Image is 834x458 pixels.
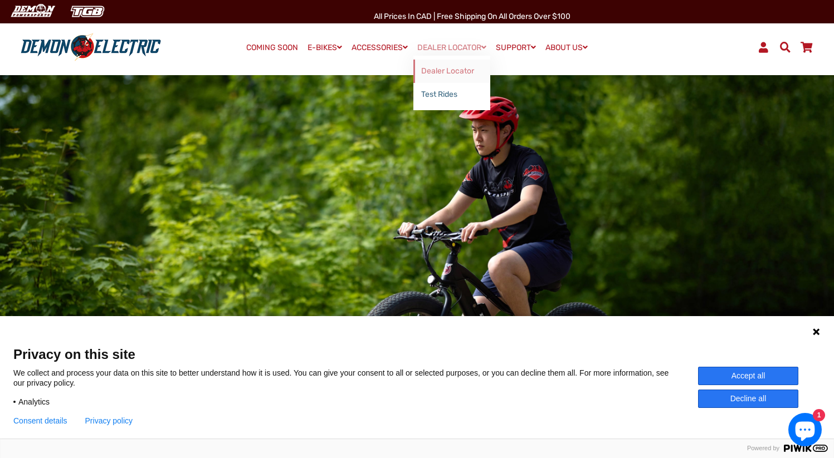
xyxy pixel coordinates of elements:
a: E-BIKES [304,40,346,56]
img: Demon Electric [6,2,59,21]
img: Demon Electric logo [17,33,165,62]
a: ACCESSORIES [348,40,412,56]
img: TGB Canada [65,2,110,21]
span: Privacy on this site [13,346,821,362]
button: Accept all [698,367,798,385]
a: Test Rides [413,83,490,106]
a: SUPPORT [492,40,540,56]
button: Consent details [13,416,67,425]
a: ABOUT US [542,40,592,56]
a: DEALER LOCATOR [413,40,490,56]
inbox-online-store-chat: Shopify online store chat [785,413,825,449]
a: Dealer Locator [413,60,490,83]
span: Powered by [743,445,784,452]
button: Decline all [698,390,798,408]
span: All Prices in CAD | Free shipping on all orders over $100 [374,12,570,21]
a: COMING SOON [242,40,302,56]
p: We collect and process your data on this site to better understand how it is used. You can give y... [13,368,698,388]
span: Analytics [18,397,50,407]
a: Privacy policy [85,416,133,425]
